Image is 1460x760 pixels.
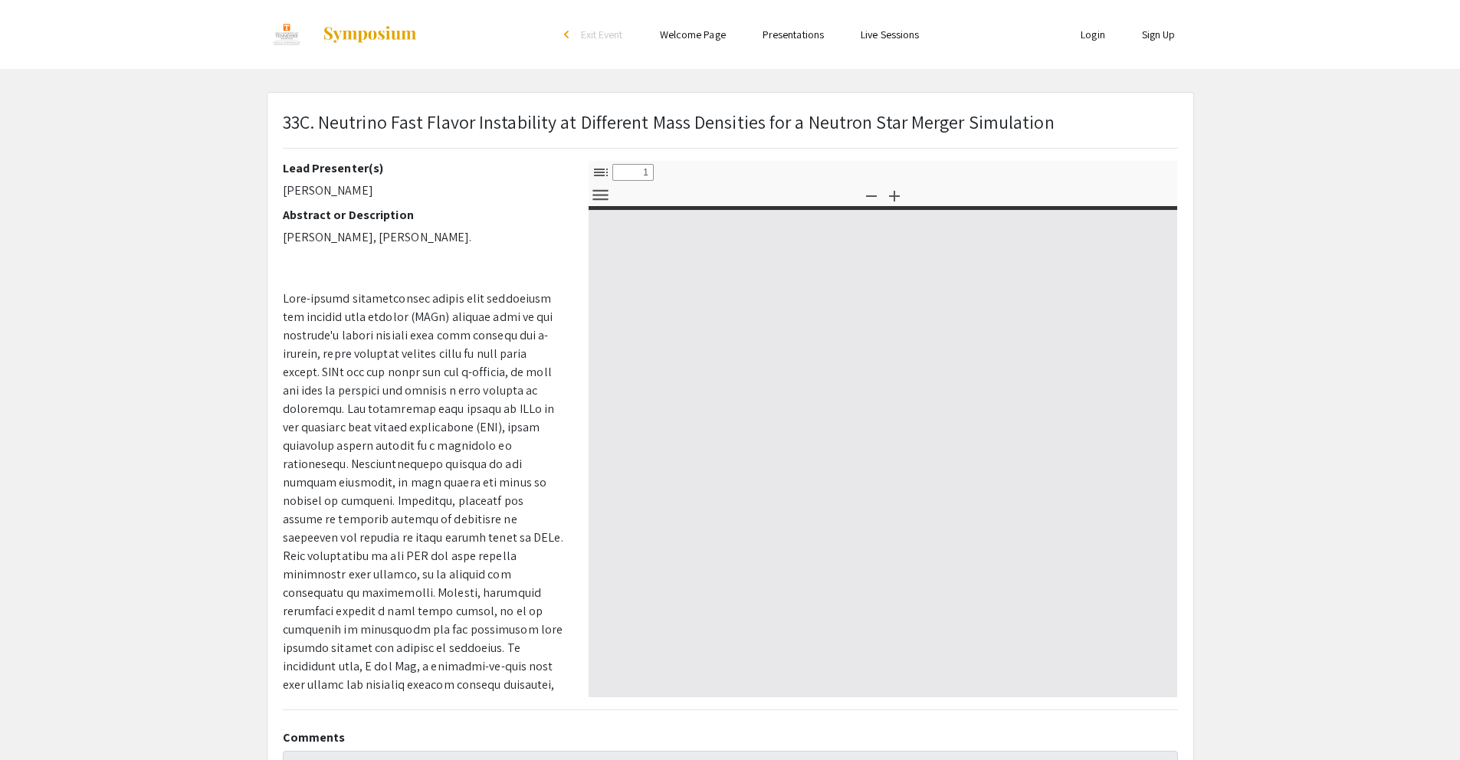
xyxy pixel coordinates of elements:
[588,184,614,206] button: Tools
[881,184,907,206] button: Zoom In
[612,164,654,181] input: Page
[11,691,65,749] iframe: Chat
[267,15,307,54] img: EUReCA 2024
[763,28,824,41] a: Presentations
[267,15,418,54] a: EUReCA 2024
[283,108,1055,136] p: 33C. Neutrino Fast Flavor Instability at Different Mass Densities for a Neutron Star Merger Simul...
[1142,28,1176,41] a: Sign Up
[283,228,566,247] p: [PERSON_NAME], [PERSON_NAME].
[283,208,566,222] h2: Abstract or Description
[588,161,614,183] button: Toggle Sidebar
[322,25,418,44] img: Symposium by ForagerOne
[283,182,566,200] p: [PERSON_NAME]
[861,28,919,41] a: Live Sessions
[283,730,1178,745] h2: Comments
[564,30,573,39] div: arrow_back_ios
[1081,28,1105,41] a: Login
[660,28,726,41] a: Welcome Page
[858,184,884,206] button: Zoom Out
[581,28,623,41] span: Exit Event
[283,161,566,175] h2: Lead Presenter(s)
